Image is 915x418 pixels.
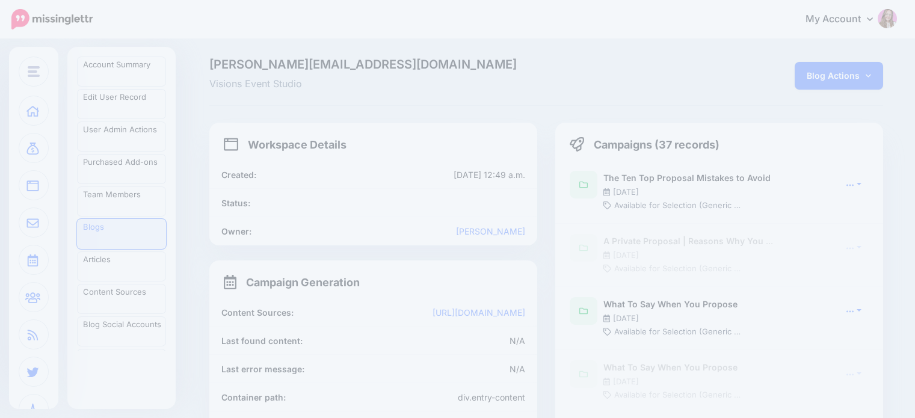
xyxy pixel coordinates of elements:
a: Team Members [77,186,166,217]
img: menu.png [28,66,40,77]
a: Blogs [77,219,166,249]
li: [DATE] [603,185,645,198]
span: [PERSON_NAME][EMAIL_ADDRESS][DOMAIN_NAME] [209,58,653,70]
a: User Admin Actions [77,121,166,152]
b: Status: [221,198,250,208]
b: Content Sources: [221,307,294,318]
img: Missinglettr [11,9,93,29]
div: [DATE] 12:49 a.m. [374,168,535,182]
a: Edit User Record [77,89,166,119]
b: Owner: [221,226,251,236]
li: [DATE] [603,312,645,325]
a: My Account [793,5,897,34]
b: Last error message: [221,364,304,374]
span: Visions Event Studio [209,76,653,92]
li: [DATE] [603,248,645,262]
b: Created: [221,170,256,180]
h4: Workspace Details [224,137,347,152]
div: N/A [374,334,535,348]
li: [DATE] [603,375,645,388]
a: Blog Social Accounts [77,316,166,346]
a: Articles [77,251,166,281]
a: Account Summary [77,57,166,87]
b: What To Say When You Propose [603,299,738,309]
a: Purchased Add-ons [77,154,166,184]
a: [PERSON_NAME] [456,226,525,236]
a: [URL][DOMAIN_NAME] [433,307,525,318]
a: Content Sources [77,284,166,314]
h4: Campaign Generation [224,275,360,289]
li: Available for Selection (Generic Container) [603,388,748,401]
a: Blog Branding Templates [77,349,166,379]
b: Container path: [221,392,286,402]
a: Blog Actions [795,62,883,90]
h4: Campaigns (37 records) [570,137,719,152]
b: What To Say When You Propose [603,362,738,372]
li: Available for Selection (Generic Container) [603,198,748,212]
div: div.entry-content [374,390,535,404]
div: N/A [374,362,535,376]
li: Available for Selection (Generic Container) [603,262,748,275]
li: Available for Selection (Generic Container) [603,325,748,338]
b: The Ten Top Proposal Mistakes to Avoid [603,173,771,183]
b: Last found content: [221,336,303,346]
